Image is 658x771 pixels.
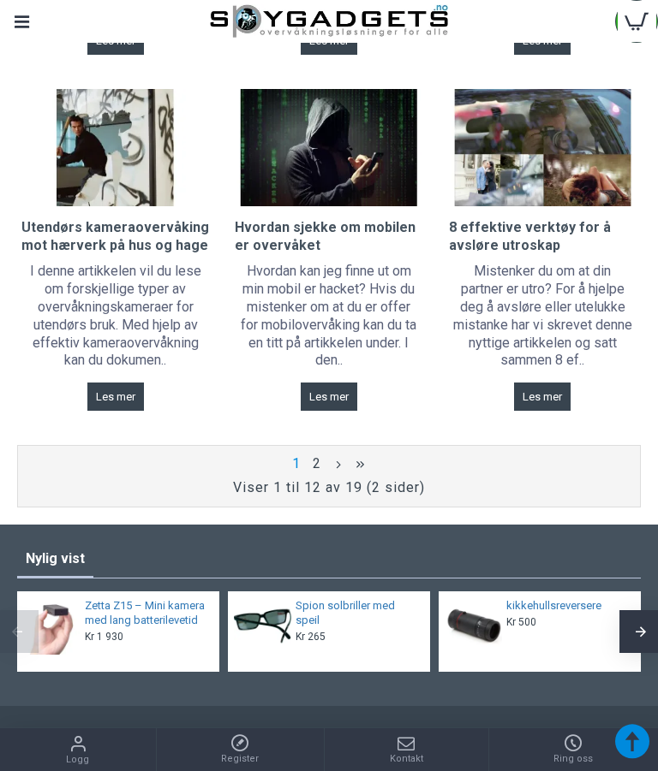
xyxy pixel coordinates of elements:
a: Les mer [87,383,144,411]
a: Les mer [514,383,571,411]
a: Les mer [301,383,357,411]
a: Nylig vist [17,542,93,576]
span: Kontakt [390,752,423,767]
span: 1 [290,454,303,473]
span: Les mer [96,391,135,402]
div: Hvordan kan jeg finne ut om min mobil er hacket? Hvis du mistenker om at du er offer for mobilove... [230,258,427,374]
span: Les mer [309,391,349,402]
a: 2 [310,454,324,473]
span: Les mer [523,391,562,402]
span: Logg [66,753,89,768]
a: Register [157,728,325,771]
span: Ring oss [553,752,593,767]
span: Les mer [309,35,349,46]
span: Kr 1 930 [85,630,123,643]
span: Les mer [523,35,562,46]
a: Hvordan sjekke om mobilen er overvåket [235,219,422,255]
span: Kr 500 [506,615,536,629]
span: Register [221,752,259,767]
span: Kr 265 [296,630,326,643]
img: kikkehullsreversere [445,597,502,655]
a: kikkehullsreversere [506,599,631,614]
a: Zetta Z15 – Mini kamera med lang batterilevetid [85,599,209,628]
div: I denne artikkelen vil du lese om forskjellige typer av overvåkningskameraer for utendørs bruk. M... [17,258,213,374]
img: Zetta Z15 – Mini kamera med lang batterilevetid [23,597,81,655]
div: Mistenker du om at din partner er utro? For å hjelpe deg å avsløre eller utelukke mistanke har vi... [445,258,641,374]
div: Viser 1 til 12 av 19 (2 sider) [27,477,631,498]
a: Kontakt [325,728,488,771]
a: 8 effektive verktøy for å avsløre utroskap [449,219,637,255]
span: Les mer [96,35,135,46]
a: Spion solbriller med speil [296,599,420,628]
a: Utendørs kameraovervåking mot hærverk på hus og hage [21,219,209,255]
img: SpyGadgets.no [210,4,448,39]
img: Spion solbriller med speil [234,597,291,655]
